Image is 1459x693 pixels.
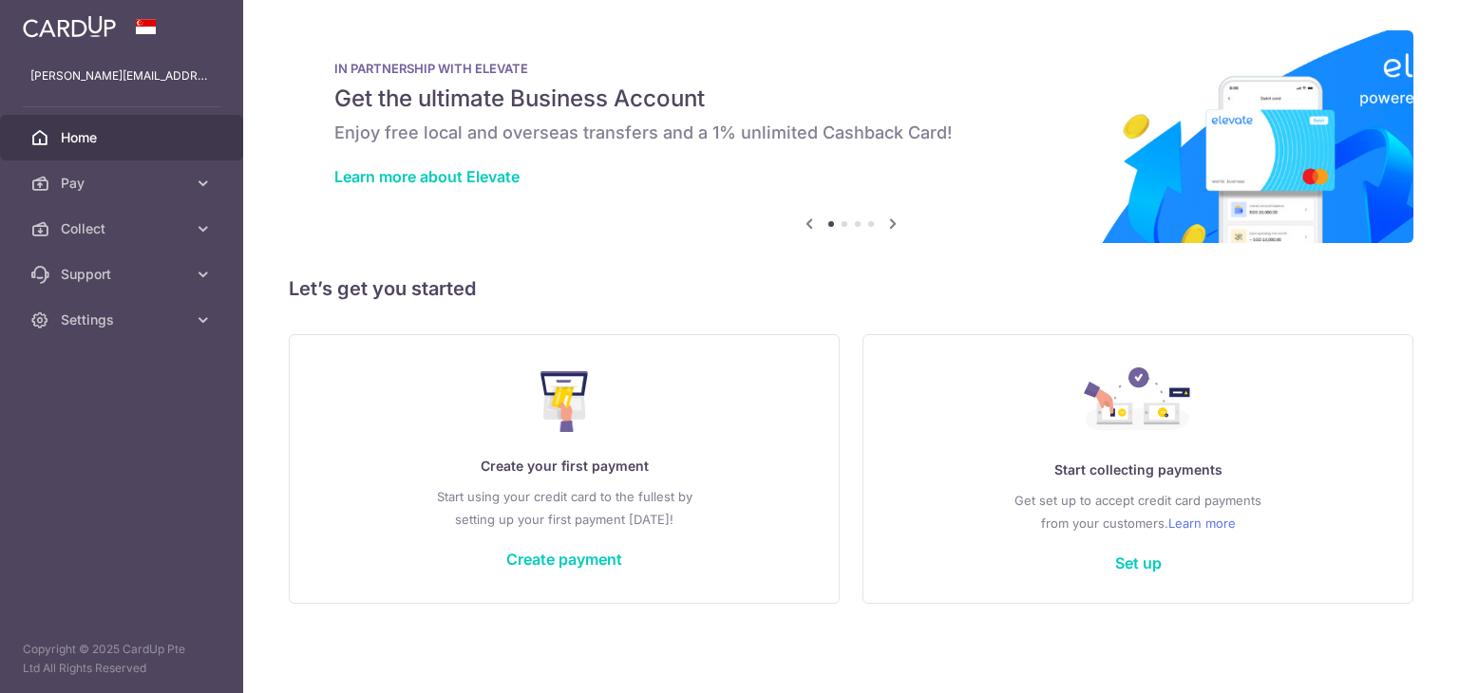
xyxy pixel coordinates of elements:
[540,371,589,432] img: Make Payment
[61,265,186,284] span: Support
[61,310,186,329] span: Settings
[61,128,186,147] span: Home
[61,174,186,193] span: Pay
[61,219,186,238] span: Collect
[1168,512,1236,534] a: Learn more
[334,61,1368,76] p: IN PARTNERSHIP WITH ELEVATE
[1084,367,1192,436] img: Collect Payment
[23,15,116,38] img: CardUp
[30,66,213,85] p: [PERSON_NAME][EMAIL_ADDRESS][DOMAIN_NAME]
[328,485,801,531] p: Start using your credit card to the fullest by setting up your first payment [DATE]!
[289,30,1413,243] img: Renovation banner
[901,489,1374,534] p: Get set up to accept credit card payments from your customers.
[328,455,801,478] p: Create your first payment
[901,459,1374,481] p: Start collecting payments
[334,122,1368,144] h6: Enjoy free local and overseas transfers and a 1% unlimited Cashback Card!
[289,273,1413,304] h5: Let’s get you started
[1115,553,1162,572] a: Set up
[334,167,520,186] a: Learn more about Elevate
[506,550,622,569] a: Create payment
[334,84,1368,114] h5: Get the ultimate Business Account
